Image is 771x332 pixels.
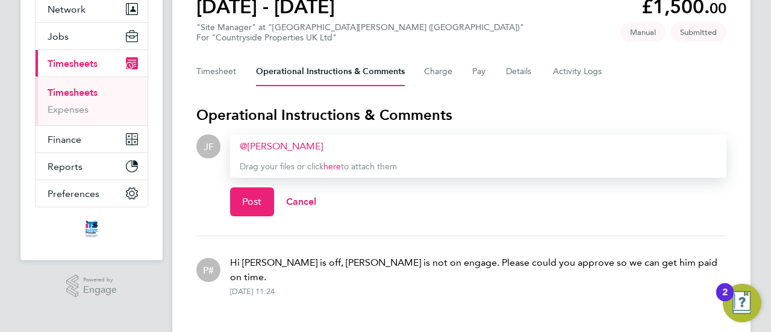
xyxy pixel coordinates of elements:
[286,196,317,207] span: Cancel
[196,134,220,158] div: Jo Flockhart
[506,57,534,86] button: Details
[196,22,524,43] div: "Site Manager" at "[GEOGRAPHIC_DATA][PERSON_NAME] ([GEOGRAPHIC_DATA])"
[48,161,83,172] span: Reports
[274,187,329,216] button: Cancel
[204,140,214,153] span: JF
[620,22,666,42] span: This timesheet was manually created.
[553,57,604,86] button: Activity Logs
[723,284,761,322] button: Open Resource Center, 2 new notifications
[48,188,99,199] span: Preferences
[48,58,98,69] span: Timesheets
[196,258,220,282] div: Person #321147
[66,275,117,298] a: Powered byEngage
[36,126,148,152] button: Finance
[36,180,148,207] button: Preferences
[35,219,148,239] a: Go to home page
[472,57,487,86] button: Pay
[48,104,89,115] a: Expenses
[323,161,341,172] a: here
[230,287,275,296] div: [DATE] 11:24
[196,105,726,125] h3: Operational Instructions & Comments
[48,31,69,42] span: Jobs
[83,219,100,239] img: itsconstruction-logo-retina.png
[240,139,717,154] div: ​
[36,153,148,180] button: Reports
[36,77,148,125] div: Timesheets
[424,57,453,86] button: Charge
[230,255,726,284] p: Hi [PERSON_NAME] is off, [PERSON_NAME] is not on engage. Please could you approve so we can get h...
[670,22,726,42] span: This timesheet is Submitted.
[240,161,397,172] span: Drag your files or click to attach them
[242,196,262,208] span: Post
[48,134,81,145] span: Finance
[256,57,405,86] button: Operational Instructions & Comments
[722,292,728,308] div: 2
[196,57,237,86] button: Timesheet
[240,140,323,152] a: [PERSON_NAME]
[203,263,214,277] span: P#
[83,285,117,295] span: Engage
[48,4,86,15] span: Network
[36,23,148,49] button: Jobs
[83,275,117,285] span: Powered by
[36,50,148,77] button: Timesheets
[48,87,98,98] a: Timesheets
[230,187,274,216] button: Post
[196,33,524,43] div: For "Countryside Properties UK Ltd"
